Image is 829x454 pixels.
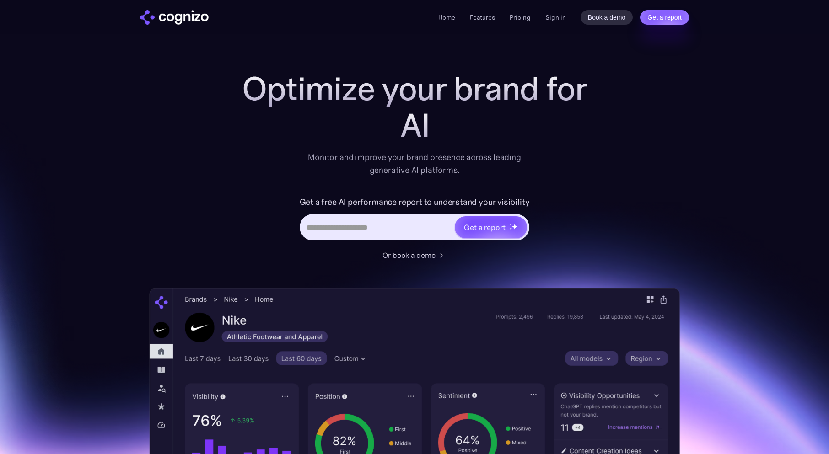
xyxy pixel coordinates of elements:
a: Pricing [510,13,531,21]
label: Get a free AI performance report to understand your visibility [300,195,530,209]
a: Features [470,13,495,21]
a: home [140,10,209,25]
form: Hero URL Input Form [300,195,530,245]
h1: Optimize your brand for [231,70,598,107]
img: cognizo logo [140,10,209,25]
img: star [509,227,512,230]
a: Sign in [545,12,566,23]
div: Monitor and improve your brand presence across leading generative AI platforms. [302,151,527,176]
a: Get a report [640,10,689,25]
a: Or book a demo [382,250,447,261]
a: Get a reportstarstarstar [454,215,528,239]
div: Or book a demo [382,250,436,261]
img: star [511,224,517,230]
div: AI [231,107,598,144]
a: Book a demo [581,10,633,25]
img: star [509,224,511,225]
a: Home [438,13,455,21]
div: Get a report [464,222,505,233]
